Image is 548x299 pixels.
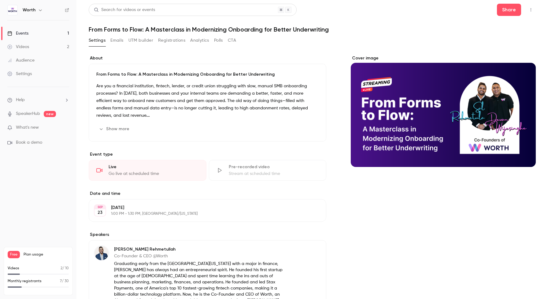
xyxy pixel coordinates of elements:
span: 2 [61,267,62,270]
h1: From Forms to Flow: A Masterclass in Modernizing Onboarding for Better Underwriting [89,26,536,33]
div: Videos [7,44,29,50]
p: From Forms to Flow: A Masterclass in Modernizing Onboarding for Better Underwriting [96,71,319,78]
section: Cover image [351,55,536,167]
button: Registrations [158,36,185,45]
div: SEP [94,205,106,209]
button: Analytics [190,36,209,45]
p: Event type [89,151,326,157]
h6: Worth [23,7,35,13]
div: Pre-recorded videoStream at scheduled time [209,160,327,181]
label: About [89,55,326,61]
label: Date and time [89,191,326,197]
p: Are you a financial institution, fintech, lender, or credit union struggling with slow, manual SM... [96,82,319,119]
button: Show more [96,124,133,134]
p: [DATE] [111,205,294,211]
label: Cover image [351,55,536,61]
div: Search for videos or events [94,7,155,13]
div: Go live at scheduled time [109,171,199,177]
p: Co-Founder & CEO @Worth [114,253,287,259]
a: SpeakerHub [16,111,40,117]
span: Book a demo [16,139,42,146]
button: Polls [214,36,223,45]
button: UTM builder [128,36,153,45]
p: / 10 [61,266,69,271]
div: Audience [7,57,35,63]
p: 1:00 PM - 1:30 PM, [GEOGRAPHIC_DATA]/[US_STATE] [111,211,294,216]
span: 7 [60,279,62,283]
span: Plan usage [24,252,69,257]
p: / 30 [60,278,69,284]
span: Free [8,251,20,258]
button: Settings [89,36,106,45]
div: Live [109,164,199,170]
p: 23 [98,210,102,216]
span: new [44,111,56,117]
p: Videos [8,266,19,271]
p: [PERSON_NAME] Rehmetullah [114,246,287,252]
span: Help [16,97,25,103]
label: Speakers [89,232,326,238]
li: help-dropdown-opener [7,97,69,103]
span: What's new [16,124,39,131]
iframe: Noticeable Trigger [62,125,69,131]
img: Worth [8,5,17,15]
p: Monthly registrants [8,278,42,284]
button: Share [497,4,521,16]
img: Sal Rehmetullah [94,246,109,260]
div: Pre-recorded video [229,164,319,170]
button: Emails [110,36,123,45]
div: Stream at scheduled time [229,171,319,177]
div: LiveGo live at scheduled time [89,160,206,181]
div: Settings [7,71,32,77]
button: CTA [228,36,236,45]
div: Events [7,30,28,36]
